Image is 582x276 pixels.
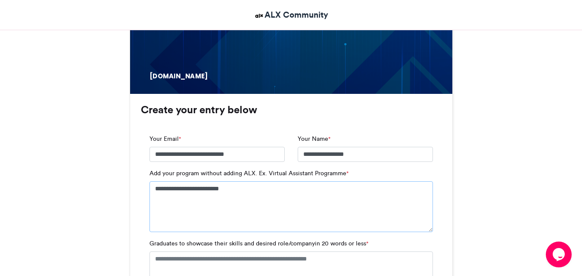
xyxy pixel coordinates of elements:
[141,105,442,115] h3: Create your entry below
[149,169,349,178] label: Add your program without adding ALX. Ex. Virtual Assistant Programme
[546,242,573,267] iframe: chat widget
[254,10,265,21] img: ALX Community
[149,72,215,81] div: [DOMAIN_NAME]
[149,134,181,143] label: Your Email
[149,239,368,248] label: Graduates to showcase their skills and desired role/companyin 20 words or less
[254,9,328,21] a: ALX Community
[298,134,330,143] label: Your Name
